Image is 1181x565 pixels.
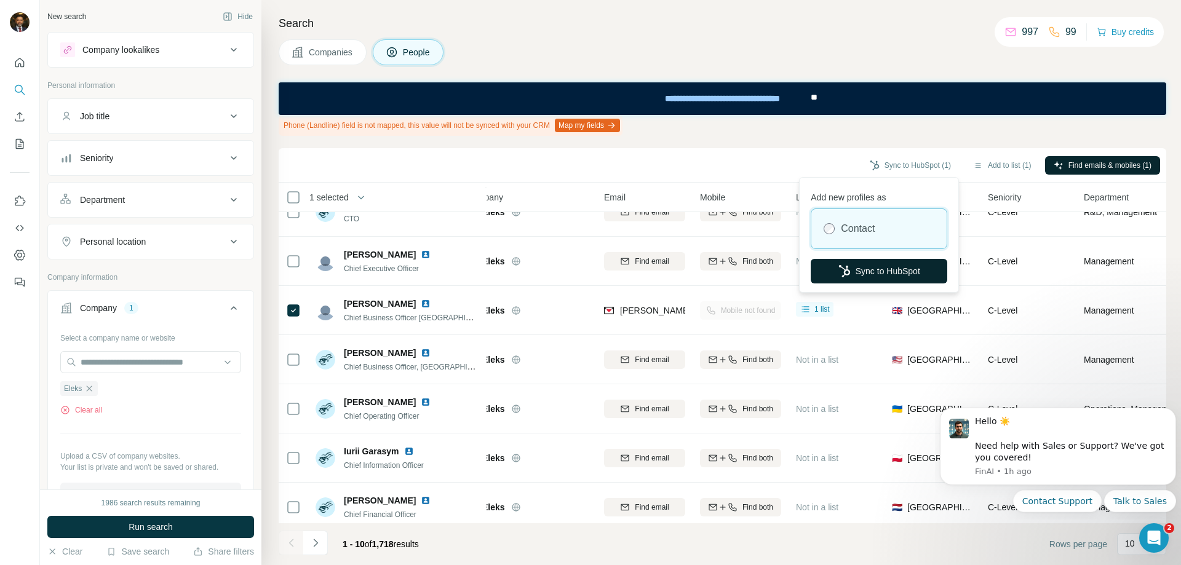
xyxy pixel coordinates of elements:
img: Avatar [316,350,335,369]
span: Not in a list [796,502,838,512]
img: LinkedIn logo [404,446,414,456]
button: Map my fields [555,119,620,132]
span: Not in a list [796,404,838,414]
span: Companies [309,46,354,58]
p: Company information [47,272,254,283]
img: LinkedIn logo [421,299,431,309]
span: Mobile [700,191,725,203]
p: 99 [1065,25,1076,39]
span: Find email [635,502,669,513]
span: Management [1084,304,1134,317]
span: Chief Financial Officer [344,510,416,519]
span: Find email [635,403,669,414]
button: My lists [10,133,30,155]
span: C-Level [988,306,1017,315]
span: Find both [742,354,773,365]
span: CTO [344,213,435,224]
button: Dashboard [10,244,30,266]
span: Rows per page [1049,538,1107,550]
div: Department [80,194,125,206]
span: Chief Executive Officer [344,264,419,273]
button: Run search [47,516,254,538]
iframe: Banner [279,82,1166,115]
p: Add new profiles as [811,186,947,203]
button: Quick start [10,52,30,74]
span: Find email [635,452,669,464]
span: C-Level [988,207,1017,217]
button: Find both [700,400,781,418]
span: Find both [742,452,773,464]
span: C-Level [988,355,1017,365]
span: Eleks [482,304,505,317]
button: Clear all [60,405,102,416]
span: Not in a list [796,453,838,463]
img: provider findymail logo [604,304,614,317]
span: 1,718 [372,539,394,549]
span: Find both [742,403,773,414]
img: Avatar [316,448,335,468]
span: [PERSON_NAME] [344,347,416,359]
span: [GEOGRAPHIC_DATA] [907,452,973,464]
span: Chief Information Officer [344,461,424,470]
img: Avatar [316,399,335,419]
button: Find both [700,449,781,467]
button: Clear [47,545,82,558]
button: Find email [604,400,685,418]
span: Not in a list [796,355,838,365]
img: LinkedIn logo [421,397,431,407]
img: LinkedIn logo [421,348,431,358]
button: Share filters [193,545,254,558]
div: New search [47,11,86,22]
span: Department [1084,191,1129,203]
button: Use Surfe on LinkedIn [10,190,30,212]
button: Find both [700,498,781,516]
span: of [365,539,372,549]
button: Save search [106,545,169,558]
span: 1 selected [309,191,349,203]
iframe: Intercom notifications message [935,397,1181,520]
span: Eleks [64,383,82,394]
label: Contact [841,221,875,236]
button: Buy credits [1097,23,1154,41]
span: [GEOGRAPHIC_DATA] [907,501,973,513]
button: Department [48,185,253,215]
button: Company lookalikes [48,35,253,65]
button: Find email [604,252,685,271]
button: Seniority [48,143,253,173]
span: 🇺🇸 [892,354,902,366]
button: Find email [604,449,685,467]
span: Management [1084,255,1134,267]
span: Chief Operating Officer [344,412,420,421]
span: Find emails & mobiles (1) [1068,160,1151,171]
button: Sync to HubSpot (1) [861,156,960,175]
div: Company [80,302,117,314]
span: Run search [129,521,173,533]
img: Avatar [10,12,30,32]
p: 997 [1022,25,1038,39]
span: Find both [742,256,773,267]
div: 1986 search results remaining [101,497,201,508]
span: Iurii Garasym [344,445,399,457]
p: Personal information [47,80,254,91]
button: Upload a list of companies [60,483,241,505]
span: Eleks [482,452,505,464]
span: 🇵🇱 [892,452,902,464]
span: [GEOGRAPHIC_DATA] [907,354,973,366]
span: 1 - 10 [343,539,365,549]
span: 🇳🇱 [892,501,902,513]
span: Eleks [482,501,505,513]
span: 1 list [814,304,830,315]
span: [PERSON_NAME][EMAIL_ADDRESS][PERSON_NAME][DOMAIN_NAME] [620,306,908,315]
span: People [403,46,431,58]
span: Chief Business Officer, [GEOGRAPHIC_DATA] at ELEKS [344,362,531,371]
button: Find both [700,350,781,369]
span: 🇺🇦 [892,403,902,415]
h4: Search [279,15,1166,32]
